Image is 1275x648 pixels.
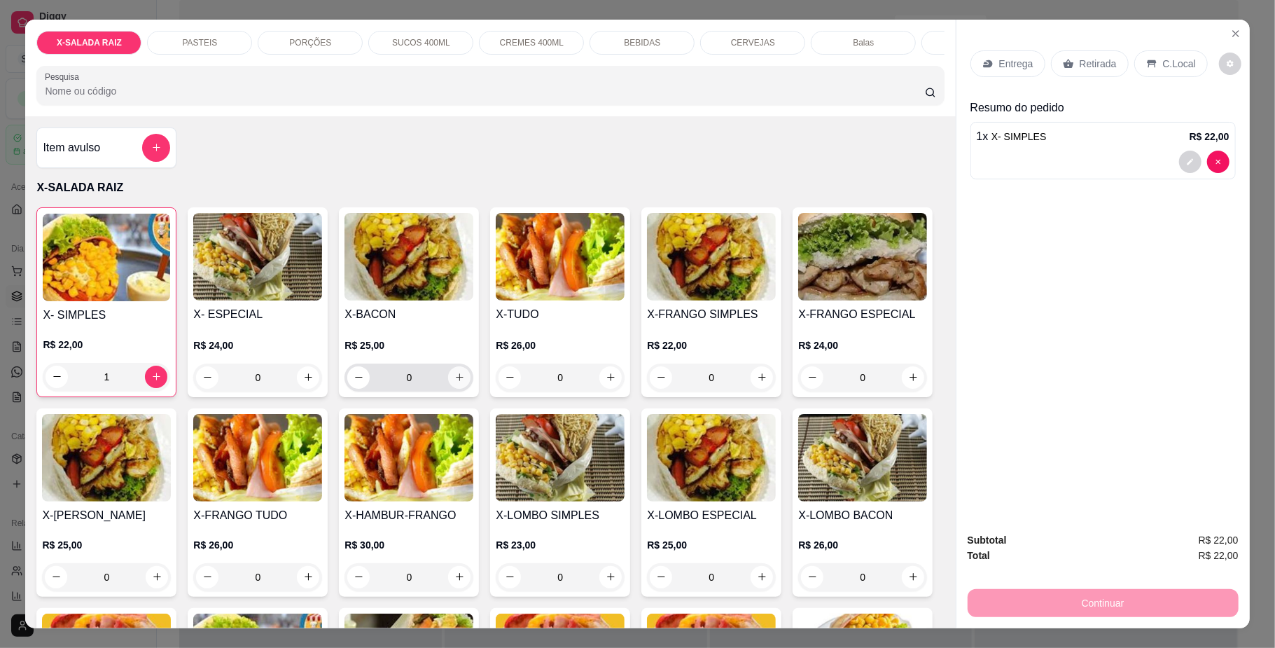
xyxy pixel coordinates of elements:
p: R$ 25,00 [42,538,171,552]
button: decrease-product-quantity [1207,151,1229,173]
button: decrease-product-quantity [196,366,218,389]
p: Balas [853,37,874,48]
button: decrease-product-quantity [801,566,823,588]
p: X-SALADA RAIZ [57,37,122,48]
button: decrease-product-quantity [1219,53,1241,75]
img: product-image [496,213,625,301]
button: increase-product-quantity [297,566,319,588]
button: Close [1225,22,1247,45]
p: R$ 26,00 [798,538,927,552]
button: increase-product-quantity [146,566,168,588]
p: R$ 22,00 [1190,130,1229,144]
button: increase-product-quantity [448,566,471,588]
button: increase-product-quantity [599,566,622,588]
h4: X-FRANGO SIMPLES [647,306,776,323]
p: CREMES 400ML [500,37,564,48]
button: decrease-product-quantity [196,566,218,588]
img: product-image [42,414,171,502]
input: Pesquisa [45,84,924,98]
p: R$ 24,00 [798,338,927,352]
h4: Item avulso [43,139,100,156]
button: decrease-product-quantity [650,366,672,389]
button: decrease-product-quantity [801,366,823,389]
p: R$ 26,00 [193,538,322,552]
h4: X-LOMBO SIMPLES [496,507,625,524]
button: decrease-product-quantity [1179,151,1201,173]
img: product-image [193,414,322,502]
strong: Subtotal [968,535,1007,546]
button: increase-product-quantity [751,366,773,389]
span: R$ 22,00 [1199,532,1239,548]
img: product-image [798,213,927,301]
h4: X-BACON [344,306,473,323]
img: product-image [43,214,170,301]
p: Resumo do pedido [970,99,1236,116]
p: X-SALADA RAIZ [36,179,944,196]
button: decrease-product-quantity [499,366,521,389]
button: decrease-product-quantity [499,566,521,588]
button: decrease-product-quantity [347,566,370,588]
p: PASTEIS [183,37,218,48]
h4: X-LOMBO ESPECIAL [647,507,776,524]
button: increase-product-quantity [902,566,924,588]
button: decrease-product-quantity [650,566,672,588]
button: increase-product-quantity [448,366,471,389]
img: product-image [344,213,473,301]
p: R$ 24,00 [193,338,322,352]
p: BEBIDAS [624,37,660,48]
button: decrease-product-quantity [347,366,370,389]
button: increase-product-quantity [599,366,622,389]
h4: X-[PERSON_NAME] [42,507,171,524]
p: Entrega [999,57,1033,71]
p: R$ 26,00 [496,338,625,352]
p: CERVEJAS [731,37,775,48]
button: increase-product-quantity [902,366,924,389]
span: X- SIMPLES [991,131,1047,142]
span: R$ 22,00 [1199,548,1239,563]
p: R$ 23,00 [496,538,625,552]
h4: X-TUDO [496,306,625,323]
h4: X-LOMBO BACON [798,507,927,524]
label: Pesquisa [45,71,84,83]
p: Retirada [1080,57,1117,71]
p: R$ 30,00 [344,538,473,552]
img: product-image [647,213,776,301]
h4: X- ESPECIAL [193,306,322,323]
h4: X-FRANGO ESPECIAL [798,306,927,323]
p: PORÇÕES [289,37,331,48]
h4: X- SIMPLES [43,307,170,324]
img: product-image [496,414,625,502]
button: increase-product-quantity [145,366,167,388]
img: product-image [344,414,473,502]
p: R$ 22,00 [43,338,170,352]
button: add-separate-item [142,134,170,162]
h4: X-FRANGO TUDO [193,507,322,524]
h4: X-HAMBUR-FRANGO [344,507,473,524]
button: increase-product-quantity [751,566,773,588]
button: increase-product-quantity [297,366,319,389]
p: C.Local [1163,57,1196,71]
button: decrease-product-quantity [46,366,68,388]
p: SUCOS 400ML [392,37,450,48]
p: 1 x [977,128,1047,145]
img: product-image [193,213,322,301]
p: R$ 22,00 [647,338,776,352]
p: R$ 25,00 [647,538,776,552]
img: product-image [798,414,927,502]
strong: Total [968,550,990,561]
p: R$ 25,00 [344,338,473,352]
img: product-image [647,414,776,502]
button: decrease-product-quantity [45,566,67,588]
